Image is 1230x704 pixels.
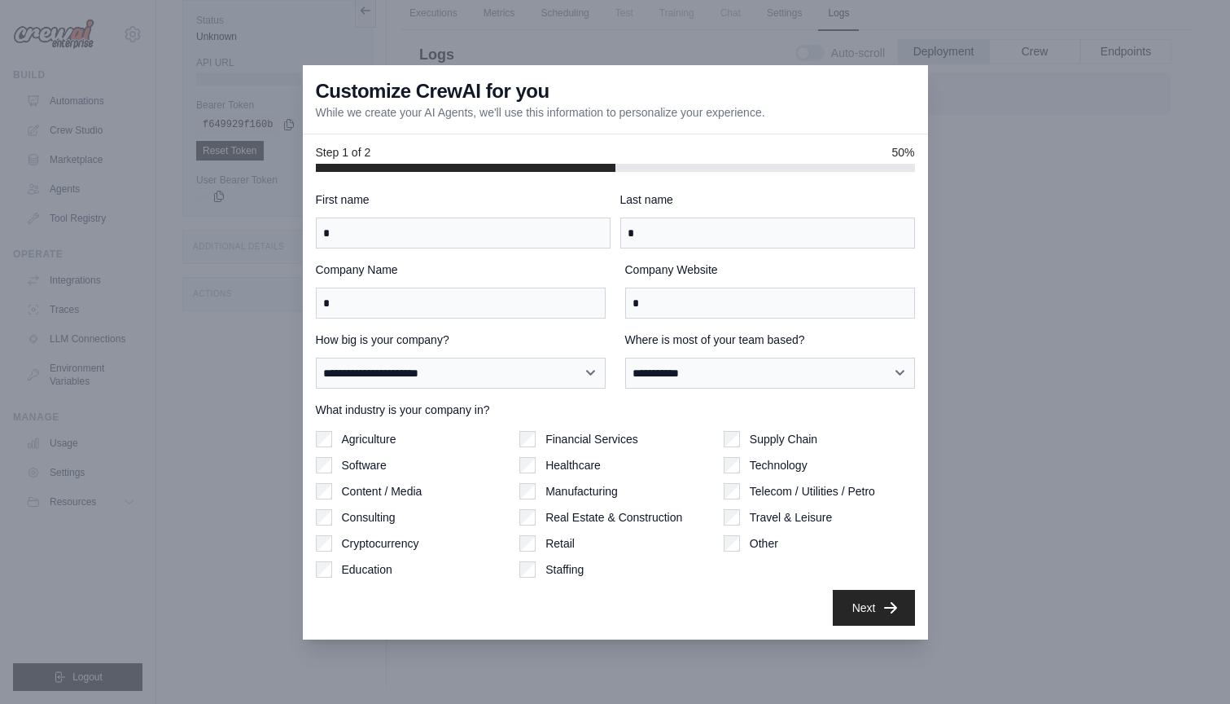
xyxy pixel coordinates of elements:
[891,144,914,161] span: 50%
[342,535,419,552] label: Cryptocurrency
[342,431,396,447] label: Agriculture
[342,483,422,499] label: Content / Media
[620,191,915,208] label: Last name
[545,457,601,473] label: Healthcare
[750,457,808,473] label: Technology
[316,144,371,161] span: Step 1 of 2
[342,561,392,578] label: Education
[750,509,832,526] label: Travel & Leisure
[316,332,606,348] label: How big is your company?
[833,590,915,626] button: Next
[545,535,575,552] label: Retail
[545,561,584,578] label: Staffing
[750,483,875,499] label: Telecom / Utilities / Petro
[625,332,915,348] label: Where is most of your team based?
[545,483,618,499] label: Manufacturing
[342,509,396,526] label: Consulting
[750,535,778,552] label: Other
[625,262,915,278] label: Company Website
[342,457,387,473] label: Software
[1149,626,1230,704] iframe: Chat Widget
[545,431,638,447] label: Financial Services
[316,104,765,121] p: While we create your AI Agents, we'll use this information to personalize your experience.
[316,402,915,418] label: What industry is your company in?
[545,509,682,526] label: Real Estate & Construction
[316,191,611,208] label: First name
[316,78,549,104] h3: Customize CrewAI for you
[750,431,817,447] label: Supply Chain
[316,262,606,278] label: Company Name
